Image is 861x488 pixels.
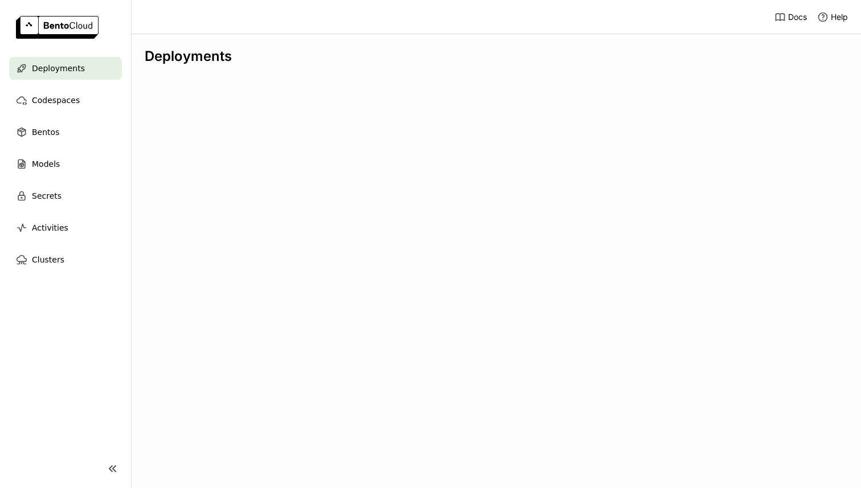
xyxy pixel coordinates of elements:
[145,48,847,65] div: Deployments
[9,121,122,143] a: Bentos
[32,93,80,107] span: Codespaces
[32,253,64,266] span: Clusters
[32,189,61,203] span: Secrets
[32,61,85,75] span: Deployments
[831,12,848,22] span: Help
[9,184,122,207] a: Secrets
[788,12,807,22] span: Docs
[9,153,122,175] a: Models
[774,11,807,23] a: Docs
[9,248,122,271] a: Clusters
[32,157,60,171] span: Models
[9,216,122,239] a: Activities
[817,11,848,23] div: Help
[32,221,68,235] span: Activities
[16,16,99,39] img: logo
[32,125,59,139] span: Bentos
